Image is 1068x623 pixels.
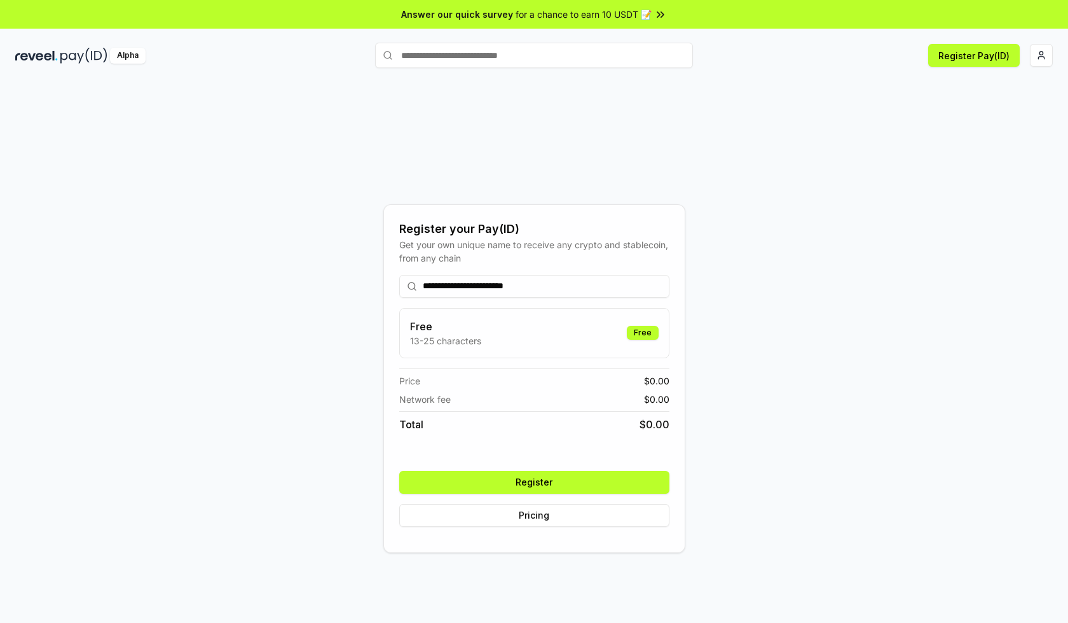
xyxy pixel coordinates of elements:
div: Register your Pay(ID) [399,220,669,238]
span: $ 0.00 [644,393,669,406]
span: Network fee [399,393,451,406]
span: Answer our quick survey [401,8,513,21]
p: 13-25 characters [410,334,481,347]
button: Register Pay(ID) [928,44,1020,67]
span: Price [399,374,420,388]
span: $ 0.00 [640,417,669,432]
div: Get your own unique name to receive any crypto and stablecoin, from any chain [399,238,669,265]
img: reveel_dark [15,48,58,64]
div: Free [627,326,659,340]
span: Total [399,417,423,432]
span: $ 0.00 [644,374,669,388]
h3: Free [410,319,481,334]
div: Alpha [110,48,146,64]
span: for a chance to earn 10 USDT 📝 [516,8,652,21]
img: pay_id [60,48,107,64]
button: Pricing [399,504,669,527]
button: Register [399,471,669,494]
